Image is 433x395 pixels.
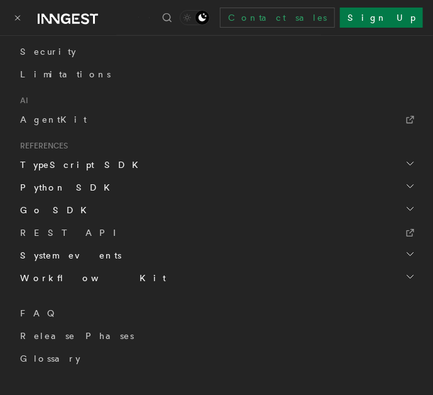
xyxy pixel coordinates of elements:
a: REST API [15,221,418,244]
a: Contact sales [220,8,335,28]
span: Workflow Kit [15,272,166,284]
button: Find something... [160,10,175,25]
a: FAQ [15,302,418,325]
span: REST API [20,228,127,238]
button: Workflow Kit [15,267,418,289]
span: Glossary [20,353,80,364]
span: Python SDK [15,181,118,194]
button: Toggle dark mode [180,10,210,25]
span: Security [20,47,76,57]
span: FAQ [20,308,61,318]
button: Toggle navigation [10,10,25,25]
span: Limitations [20,69,111,79]
span: Go SDK [15,204,94,216]
span: Release Phases [20,331,134,341]
a: Sign Up [340,8,423,28]
button: Python SDK [15,176,418,199]
a: Release Phases [15,325,418,347]
span: AgentKit [20,114,87,125]
button: TypeScript SDK [15,153,418,176]
span: References [15,141,68,151]
a: Glossary [15,347,418,370]
button: Go SDK [15,199,418,221]
a: Security [15,40,418,63]
button: System events [15,244,418,267]
span: AI [15,96,28,106]
span: System events [15,249,121,262]
span: TypeScript SDK [15,159,146,171]
a: AgentKit [15,108,418,131]
a: Limitations [15,63,418,86]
